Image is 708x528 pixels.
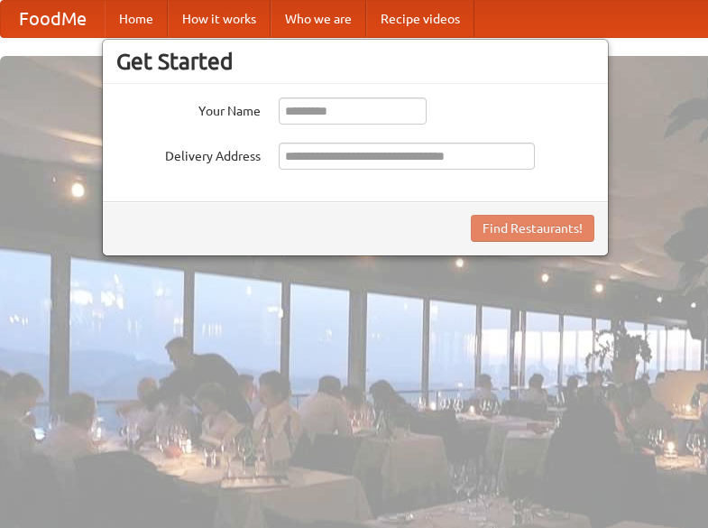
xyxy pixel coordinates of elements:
[271,1,366,37] a: Who we are
[105,1,168,37] a: Home
[168,1,271,37] a: How it works
[366,1,474,37] a: Recipe videos
[116,143,261,165] label: Delivery Address
[471,215,594,242] button: Find Restaurants!
[116,48,594,75] h3: Get Started
[1,1,105,37] a: FoodMe
[116,97,261,120] label: Your Name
